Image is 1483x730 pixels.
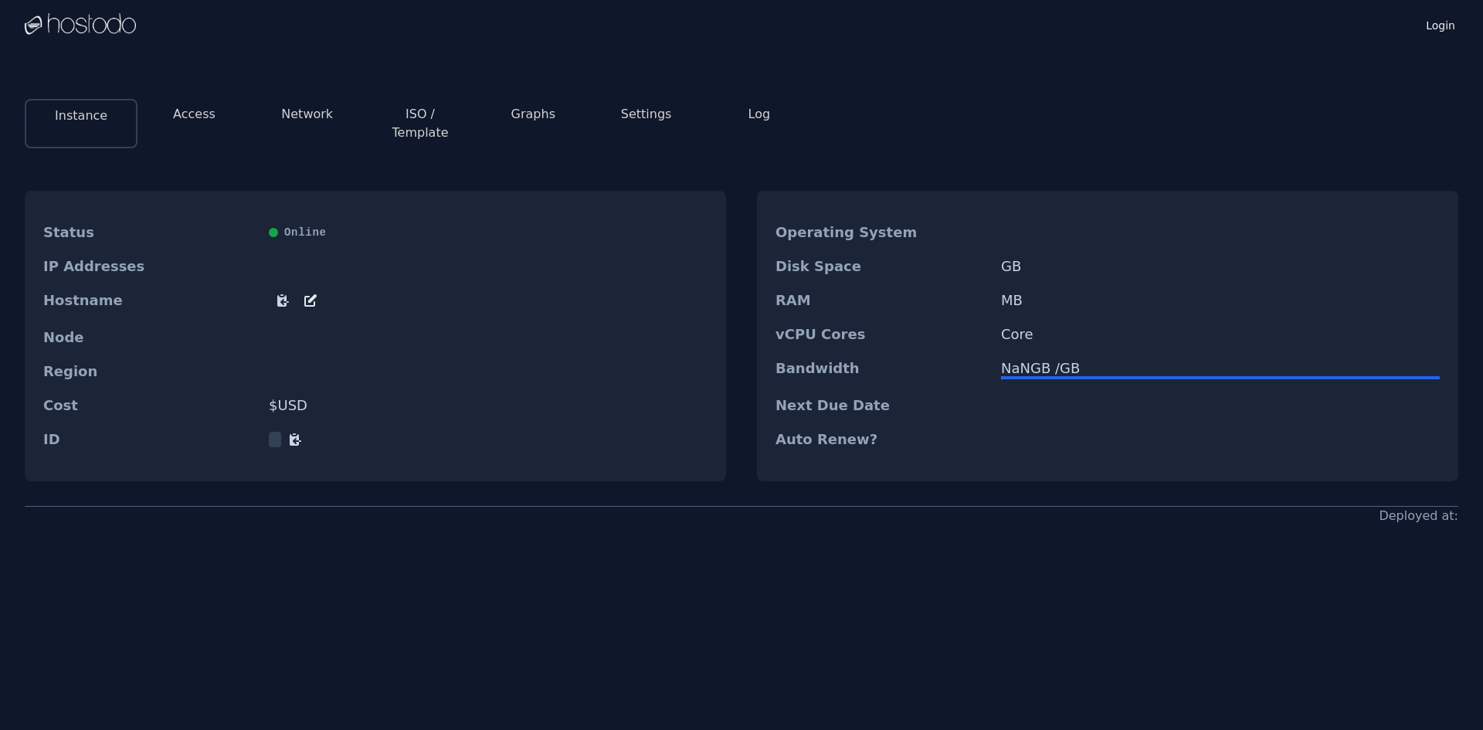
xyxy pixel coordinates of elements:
dt: vCPU Cores [775,327,989,342]
dd: $ USD [269,398,708,413]
button: Log [748,105,771,124]
dt: Operating System [775,225,989,240]
img: Logo [25,13,136,36]
dt: Disk Space [775,259,989,274]
dt: Status [43,225,256,240]
button: Access [173,105,215,124]
dt: Next Due Date [775,398,989,413]
button: Network [281,105,333,124]
dt: Hostname [43,293,256,311]
dd: MB [1001,293,1440,308]
button: Settings [621,105,672,124]
dd: Core [1001,327,1440,342]
dd: GB [1001,259,1440,274]
dt: ID [43,432,256,447]
button: Instance [55,107,107,125]
button: Graphs [511,105,555,124]
dt: Node [43,330,256,345]
div: NaN GB / GB [1001,361,1440,376]
dt: Bandwidth [775,361,989,379]
dt: Cost [43,398,256,413]
button: ISO / Template [376,105,464,142]
a: Login [1423,15,1458,33]
div: Online [269,225,708,240]
dt: IP Addresses [43,259,256,274]
dt: RAM [775,293,989,308]
dt: Region [43,364,256,379]
dt: Auto Renew? [775,432,989,447]
div: Deployed at: [1379,507,1458,525]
